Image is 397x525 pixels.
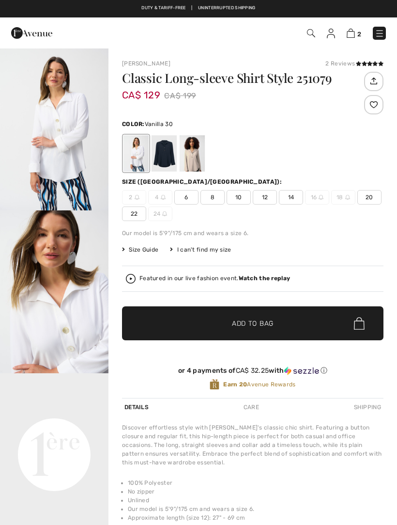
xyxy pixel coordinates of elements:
span: 4 [148,190,172,205]
img: Search [307,29,315,37]
span: 2 [122,190,146,205]
li: Approximate length (size 12): 27" - 69 cm [128,513,383,522]
span: 24 [148,207,172,221]
div: Our model is 5'9"/175 cm and wears a size 6. [122,229,383,238]
div: Vanilla 30 [123,135,149,172]
span: 22 [122,207,146,221]
img: Share [366,73,382,89]
div: Care [241,398,261,416]
h1: Classic Long-sleeve Shirt Style 251079 [122,72,362,84]
span: Avenue Rewards [223,380,295,389]
div: Details [122,398,151,416]
div: 2 Reviews [325,59,383,68]
div: Shipping [351,398,383,416]
span: 10 [227,190,251,205]
strong: Watch the replay [239,275,290,282]
li: Our model is 5'9"/175 cm and wears a size 6. [128,505,383,513]
span: CA$ 199 [164,89,196,103]
span: 18 [331,190,355,205]
img: ring-m.svg [161,195,166,200]
img: ring-m.svg [135,195,139,200]
img: Menu [375,29,384,38]
img: Shopping Bag [347,29,355,38]
li: 100% Polyester [128,478,383,487]
span: Add to Bag [232,318,274,329]
strong: Earn 20 [223,381,247,388]
span: Color: [122,121,145,127]
img: Watch the replay [126,274,136,284]
img: 1ère Avenue [11,23,52,43]
img: ring-m.svg [319,195,323,200]
span: Size Guide [122,245,158,254]
span: 8 [200,190,225,205]
div: Discover effortless style with [PERSON_NAME]'s classic chic shirt. Featuring a button closure and... [122,423,383,467]
img: Avenue Rewards [210,379,219,390]
div: Size ([GEOGRAPHIC_DATA]/[GEOGRAPHIC_DATA]): [122,177,284,186]
span: 6 [174,190,198,205]
div: I can't find my size [170,245,231,254]
span: 12 [253,190,277,205]
div: or 4 payments of with [122,366,383,375]
span: 20 [357,190,382,205]
a: [PERSON_NAME] [122,60,170,67]
span: CA$ 32.25 [236,366,269,375]
button: Add to Bag [122,306,383,340]
img: Sezzle [284,366,319,375]
div: Moonstone [180,135,205,172]
div: Featured in our live fashion event. [139,275,290,282]
a: 2 [347,27,361,39]
img: Bag.svg [354,317,365,330]
span: 14 [279,190,303,205]
a: 1ère Avenue [11,28,52,37]
img: My Info [327,29,335,38]
span: 2 [357,31,361,38]
div: Midnight Blue [152,135,177,172]
li: No zipper [128,487,383,496]
span: CA$ 129 [122,80,160,101]
span: Vanilla 30 [145,121,173,127]
li: Unlined [128,496,383,505]
span: 16 [305,190,329,205]
img: ring-m.svg [162,211,167,216]
div: or 4 payments ofCA$ 32.25withSezzle Click to learn more about Sezzle [122,366,383,379]
img: ring-m.svg [345,195,350,200]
